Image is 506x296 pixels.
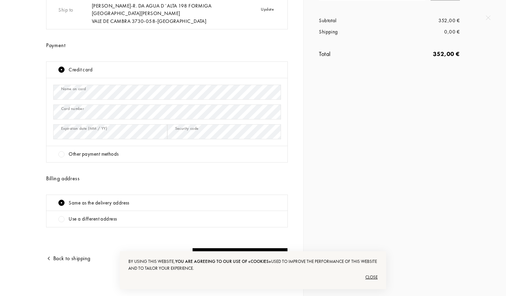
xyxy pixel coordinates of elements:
[319,17,389,25] div: Subtotal
[128,272,378,283] div: Close
[46,41,288,50] div: Payment
[319,49,389,58] div: Total
[390,28,460,36] div: 0,00 €
[61,125,107,131] div: Expiration date (MM / YY)
[175,125,199,131] div: Security code
[175,258,271,264] span: you are agreeing to our use of «cookies»
[46,174,288,183] div: Billing address
[46,254,90,263] div: Back to shipping
[248,2,281,25] div: Update
[61,86,86,92] div: Name on card
[192,248,288,268] div: Confirm payment
[61,105,84,112] div: Card number
[69,215,117,223] div: Use a different address
[58,2,92,25] div: Ship to
[486,15,491,20] img: quit_onboard.svg
[319,28,389,36] div: Shipping
[69,199,129,207] div: Same as the delivery address
[46,256,52,261] img: arrow.png
[390,49,460,58] div: 352,00 €
[92,2,248,25] div: [PERSON_NAME] - R. DA AGUA D´ALTA 198 FORMIGA [GEOGRAPHIC_DATA][PERSON_NAME] VALE DE CAMBRA 3730-...
[69,66,93,74] div: Credit card
[69,150,118,158] div: Other payment methods
[128,258,378,272] div: By using this website, used to improve the performance of this website and to tailor your experie...
[390,17,460,25] div: 352,00 €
